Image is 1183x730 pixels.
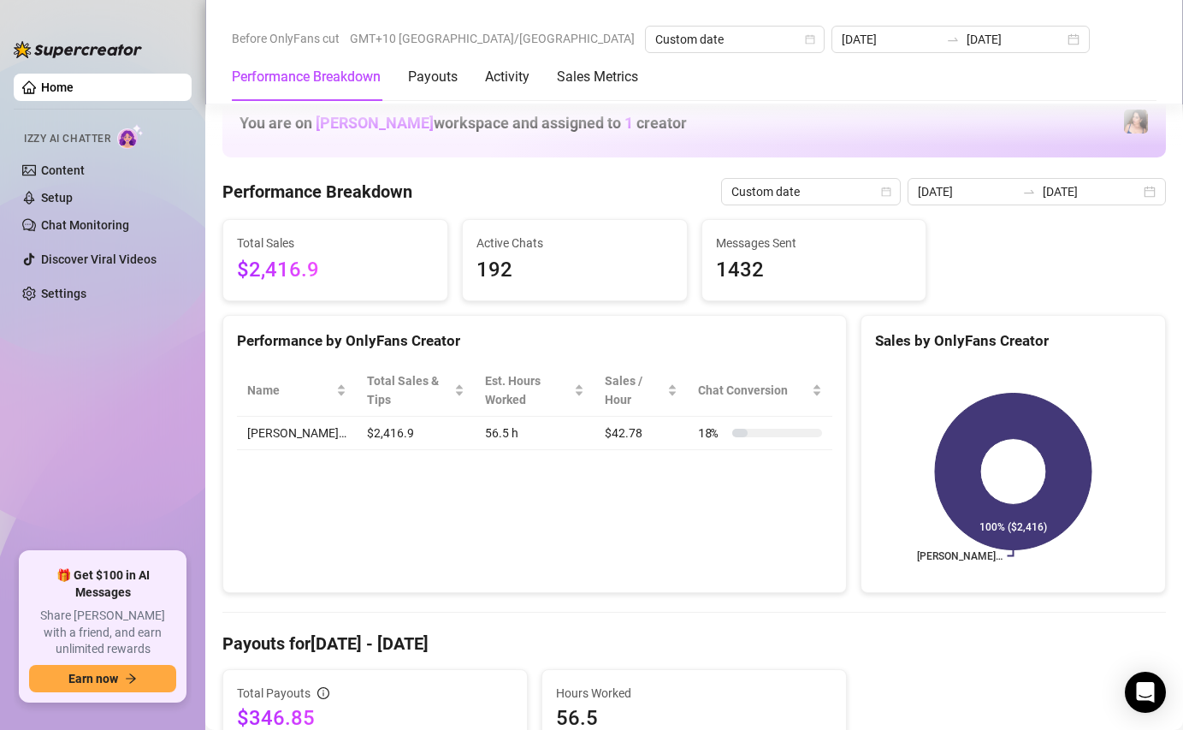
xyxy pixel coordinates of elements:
span: calendar [805,34,815,45]
td: [PERSON_NAME]… [237,417,357,450]
th: Sales / Hour [594,365,688,417]
div: Est. Hours Worked [485,371,571,409]
span: Earn now [68,672,118,685]
a: Chat Monitoring [41,218,129,232]
span: Sales / Hour [605,371,664,409]
span: swap-right [946,33,960,46]
span: Izzy AI Chatter [24,131,110,147]
span: Name [247,381,333,400]
div: Sales by OnlyFans Creator [875,329,1151,353]
td: 56.5 h [475,417,595,450]
td: $42.78 [594,417,688,450]
span: 192 [476,254,673,287]
text: [PERSON_NAME]… [917,550,1003,562]
span: Total Sales [237,234,434,252]
span: 1432 [716,254,913,287]
span: info-circle [317,687,329,699]
span: Active Chats [476,234,673,252]
span: Custom date [731,179,890,205]
input: End date [967,30,1064,49]
span: [PERSON_NAME] [316,114,434,132]
th: Name [237,365,357,417]
img: Lauren [1124,110,1148,134]
input: Start date [842,30,939,49]
span: GMT+10 [GEOGRAPHIC_DATA]/[GEOGRAPHIC_DATA] [350,26,635,51]
th: Total Sales & Tips [357,365,475,417]
span: Messages Sent [716,234,913,252]
span: Custom date [655,27,814,52]
input: Start date [918,182,1015,201]
span: swap-right [1022,185,1036,199]
h4: Payouts for [DATE] - [DATE] [222,632,1166,656]
td: $2,416.9 [357,417,475,450]
h1: You are on workspace and assigned to creator [240,114,687,133]
span: to [946,33,960,46]
span: to [1022,185,1036,199]
button: Earn nowarrow-right [29,665,176,692]
th: Chat Conversion [688,365,832,417]
div: Performance Breakdown [232,67,381,87]
div: Performance by OnlyFans Creator [237,329,832,353]
span: 18 % [698,424,725,442]
span: Total Payouts [237,684,311,703]
span: Total Sales & Tips [367,371,451,409]
a: Settings [41,287,86,300]
span: Before OnlyFans cut [232,26,340,51]
span: arrow-right [125,673,137,685]
div: Payouts [408,67,458,87]
a: Home [41,80,74,94]
div: Sales Metrics [557,67,638,87]
a: Content [41,163,85,177]
span: calendar [881,187,891,197]
a: Setup [41,191,73,205]
img: AI Chatter [117,124,144,149]
span: $2,416.9 [237,254,434,287]
div: Activity [485,67,529,87]
img: logo-BBDzfeDw.svg [14,41,142,58]
a: Discover Viral Videos [41,252,157,266]
h4: Performance Breakdown [222,180,412,204]
span: Share [PERSON_NAME] with a friend, and earn unlimited rewards [29,608,176,658]
div: Open Intercom Messenger [1125,672,1166,713]
span: Hours Worked [556,684,832,703]
span: 🎁 Get $100 in AI Messages [29,567,176,601]
span: Chat Conversion [698,381,808,400]
input: End date [1043,182,1140,201]
span: 1 [624,114,633,132]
